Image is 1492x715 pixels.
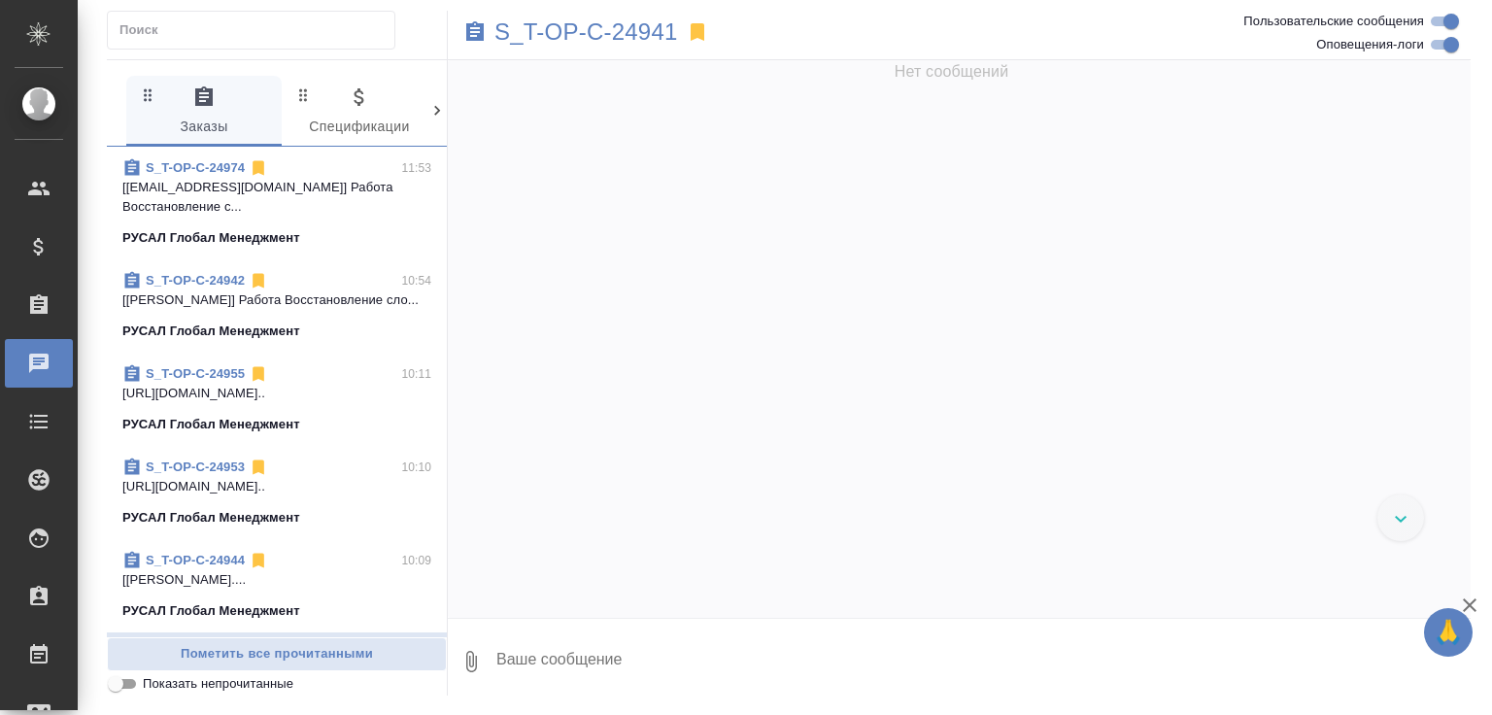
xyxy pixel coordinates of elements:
[146,366,245,381] a: S_T-OP-C-24955
[249,364,268,384] svg: Отписаться
[107,637,447,671] button: Пометить все прочитанными
[122,508,300,528] p: РУСАЛ Глобал Менеджмент
[107,147,447,259] div: S_T-OP-C-2497411:53[[EMAIL_ADDRESS][DOMAIN_NAME]] Работа Восстановление с...РУСАЛ Глобал Менеджмент
[1432,612,1465,653] span: 🙏
[138,85,270,139] span: Заказы
[249,158,268,178] svg: Отписаться
[122,228,300,248] p: РУСАЛ Глобал Менеджмент
[122,322,300,341] p: РУСАЛ Глобал Менеджмент
[122,290,431,310] p: [[PERSON_NAME]] Работа Восстановление сло...
[122,178,431,217] p: [[EMAIL_ADDRESS][DOMAIN_NAME]] Работа Восстановление с...
[119,17,394,44] input: Поиск
[1316,35,1424,54] span: Оповещения-логи
[401,271,431,290] p: 10:54
[107,539,447,632] div: S_T-OP-C-2494410:09[[PERSON_NAME]....РУСАЛ Глобал Менеджмент
[146,160,245,175] a: S_T-OP-C-24974
[143,674,293,694] span: Показать непрочитанные
[118,643,436,665] span: Пометить все прочитанными
[895,60,1009,84] span: Нет сообщений
[249,458,268,477] svg: Отписаться
[122,477,431,496] p: [URL][DOMAIN_NAME]..
[146,273,245,288] a: S_T-OP-C-24942
[249,271,268,290] svg: Отписаться
[146,553,245,567] a: S_T-OP-C-24944
[1424,608,1473,657] button: 🙏
[107,353,447,446] div: S_T-OP-C-2495510:11[URL][DOMAIN_NAME]..РУСАЛ Глобал Менеджмент
[401,551,431,570] p: 10:09
[122,601,300,621] p: РУСАЛ Глобал Менеджмент
[122,384,431,403] p: [URL][DOMAIN_NAME]..
[107,259,447,353] div: S_T-OP-C-2494210:54[[PERSON_NAME]] Работа Восстановление сло...РУСАЛ Глобал Менеджмент
[1243,12,1424,31] span: Пользовательские сообщения
[146,460,245,474] a: S_T-OP-C-24953
[401,364,431,384] p: 10:11
[294,85,313,104] svg: Зажми и перетащи, чтобы поменять порядок вкладок
[293,85,425,139] span: Спецификации
[401,458,431,477] p: 10:10
[494,22,678,42] a: S_T-OP-C-24941
[122,415,300,434] p: РУСАЛ Глобал Менеджмент
[249,551,268,570] svg: Отписаться
[401,158,431,178] p: 11:53
[122,570,431,590] p: [[PERSON_NAME]....
[107,446,447,539] div: S_T-OP-C-2495310:10[URL][DOMAIN_NAME]..РУСАЛ Глобал Менеджмент
[139,85,157,104] svg: Зажми и перетащи, чтобы поменять порядок вкладок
